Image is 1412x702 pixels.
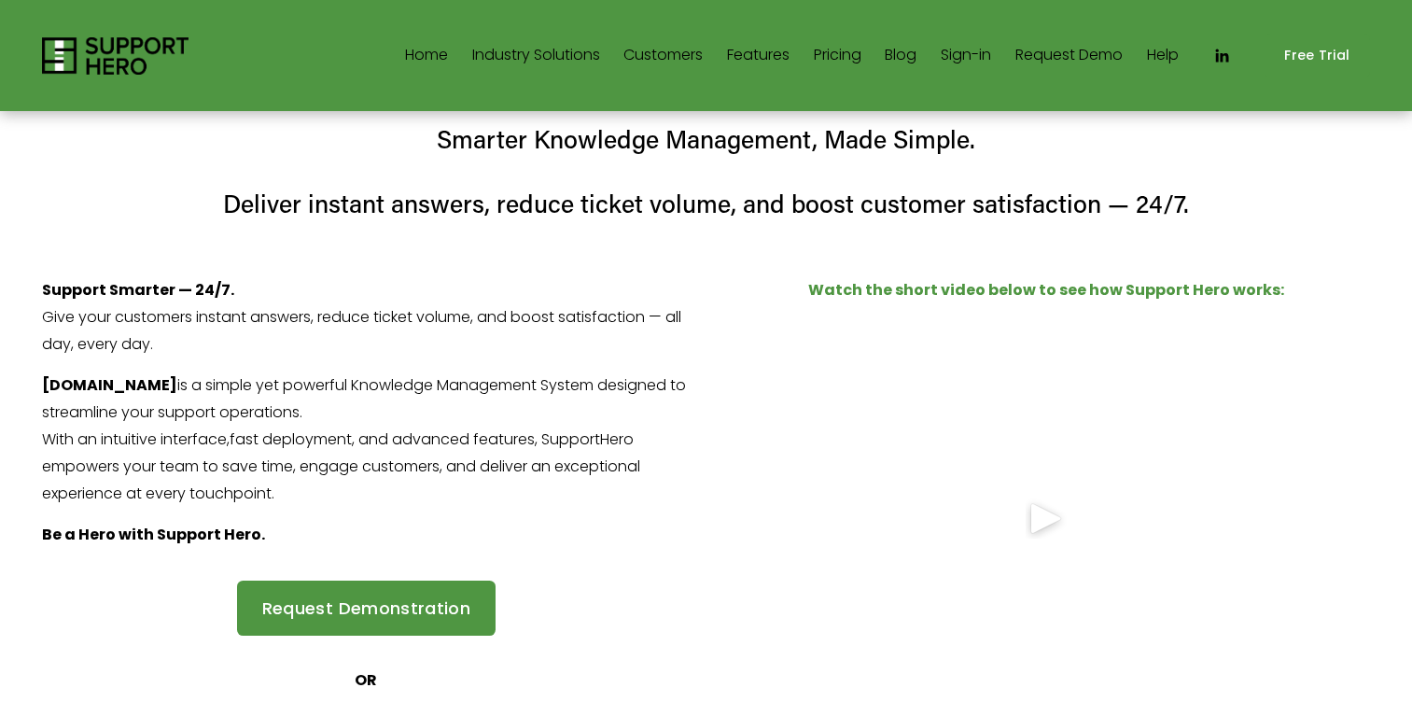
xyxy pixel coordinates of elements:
a: Sign-in [941,41,991,71]
strong: Watch the short video below to see how Support Hero works: [808,279,1284,301]
h4: Smarter Knowledge Management, Made Simple. [42,122,1369,157]
a: Home [405,41,448,71]
a: LinkedIn [1212,47,1231,65]
a: Pricing [814,41,861,71]
a: Free Trial [1265,34,1369,77]
strong: [DOMAIN_NAME] [42,374,177,396]
p: is a simple yet powerful Knowledge Management System designed to streamline your support operatio... [42,372,690,507]
a: Help [1147,41,1179,71]
a: folder dropdown [472,41,600,71]
h4: Deliver instant answers, reduce ticket volume, and boost customer satisfaction — 24/7. [42,187,1369,221]
a: Blog [885,41,916,71]
div: Play [1024,496,1069,541]
strong: Support Smarter — 24/7. [42,279,234,301]
mh: fas [230,428,253,450]
a: Request Demo [1015,41,1123,71]
a: Features [727,41,790,71]
p: Give your customers instant answers, reduce ticket volume, and boost satisfaction — all day, ever... [42,277,690,358]
a: Customers [623,41,703,71]
strong: OR [355,669,377,691]
a: Request Demonstration [237,581,496,636]
strong: Be a Hero with Support Hero. [42,524,265,545]
span: Industry Solutions [472,42,600,69]
img: Support Hero [42,37,189,75]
